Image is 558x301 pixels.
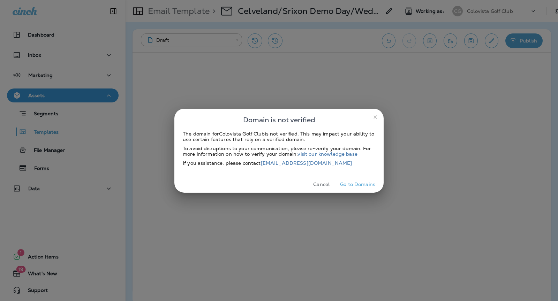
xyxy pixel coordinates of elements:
div: The domain for Colovista Golf Club is not verified. This may impact your ability to use certain f... [183,131,375,142]
div: To avoid disruptions to your communication, please re-verify your domain. For more information on... [183,146,375,157]
button: close [370,111,381,123]
div: If you assistance, please contact [183,160,375,166]
a: [EMAIL_ADDRESS][DOMAIN_NAME] [261,160,352,166]
a: visit our knowledge base [297,151,357,157]
button: Cancel [308,179,334,190]
span: Domain is not verified [243,114,315,125]
button: Go to Domains [337,179,378,190]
